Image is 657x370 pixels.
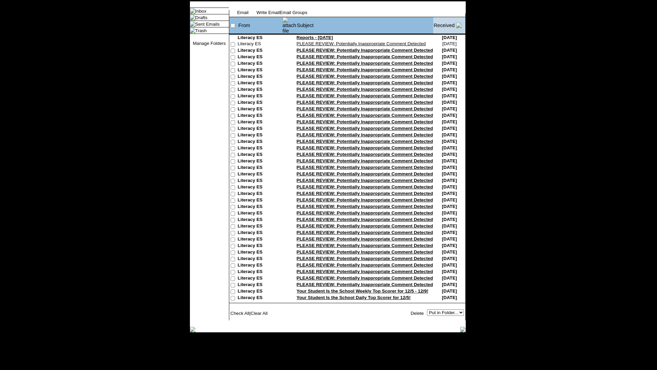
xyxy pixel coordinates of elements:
nobr: [DATE] [442,93,457,98]
td: Literacy ES [238,93,282,100]
img: table_footer_right.gif [460,327,466,332]
a: PLEASE REVIEW: Potentially Inappropriate Comment Detected [297,48,433,53]
a: PLEASE REVIEW: Potentially Inappropriate Comment Detected [297,87,433,92]
a: Drafts [195,15,208,20]
td: Literacy ES [238,262,282,269]
a: Received [434,23,454,28]
nobr: [DATE] [442,249,457,255]
a: PLEASE REVIEW: Potentially Inappropriate Comment Detected [297,184,433,189]
img: folder_icon.gif [190,21,195,27]
a: PLEASE REVIEW: Potentially Inappropriate Comment Detected [297,230,433,235]
a: PLEASE REVIEW: Potentially Inappropriate Comment Detected [297,262,433,268]
a: PLEASE REVIEW: Potentially Inappropriate Comment Detected [297,243,433,248]
nobr: [DATE] [442,282,457,287]
nobr: [DATE] [442,262,457,268]
td: | [229,309,297,317]
td: Literacy ES [238,204,282,210]
nobr: [DATE] [442,106,457,111]
a: Manage Folders [193,41,226,46]
a: Your Student Is the School Weekly Top Scorer for 12/5 - 12/9! [297,288,428,294]
nobr: [DATE] [442,256,457,261]
nobr: [DATE] [442,139,457,144]
td: Literacy ES [238,100,282,106]
a: PLEASE REVIEW: Potentially Inappropriate Comment Detected [297,74,433,79]
a: Check All [230,311,249,316]
a: PLEASE REVIEW: Potentially Inappropriate Comment Detected [297,100,433,105]
a: PLEASE REVIEW: Potentially Inappropriate Comment Detected [297,223,433,229]
nobr: [DATE] [442,204,457,209]
nobr: [DATE] [442,295,457,300]
td: Literacy ES [238,178,282,184]
td: Literacy ES [238,249,282,256]
td: Literacy ES [238,282,282,288]
td: Literacy ES [238,191,282,197]
nobr: [DATE] [442,158,457,163]
img: arrow_down.gif [456,23,462,28]
td: Literacy ES [238,243,282,249]
nobr: [DATE] [442,80,457,85]
nobr: [DATE] [442,100,457,105]
td: Literacy ES [238,256,282,262]
nobr: [DATE] [442,35,457,40]
td: Literacy ES [238,139,282,145]
nobr: [DATE] [442,191,457,196]
a: PLEASE REVIEW: Potentially Inappropriate Comment Detected [297,41,426,46]
nobr: [DATE] [442,61,457,66]
td: Literacy ES [238,126,282,132]
td: Literacy ES [238,80,282,87]
a: Subject [297,23,314,28]
td: Literacy ES [238,230,282,236]
a: PLEASE REVIEW: Potentially Inappropriate Comment Detected [297,54,433,59]
td: Literacy ES [238,197,282,204]
a: Trash [195,28,207,33]
a: PLEASE REVIEW: Potentially Inappropriate Comment Detected [297,178,433,183]
nobr: [DATE] [442,210,457,215]
nobr: [DATE] [442,178,457,183]
nobr: [DATE] [442,275,457,281]
td: Literacy ES [238,35,282,41]
a: PLEASE REVIEW: Potentially Inappropriate Comment Detected [297,197,433,202]
nobr: [DATE] [442,236,457,242]
a: Write Email [257,10,280,15]
a: Inbox [195,9,207,14]
a: From [239,23,250,28]
a: PLEASE REVIEW: Potentially Inappropriate Comment Detected [297,236,433,242]
a: Email Groups [280,10,307,15]
td: Literacy ES [238,87,282,93]
td: Literacy ES [238,217,282,223]
a: PLEASE REVIEW: Potentially Inappropriate Comment Detected [297,256,433,261]
td: Literacy ES [238,236,282,243]
nobr: [DATE] [442,74,457,79]
td: Literacy ES [238,113,282,119]
a: PLEASE REVIEW: Potentially Inappropriate Comment Detected [297,152,433,157]
nobr: [DATE] [442,197,457,202]
nobr: [DATE] [442,223,457,229]
img: folder_icon_pick.gif [190,8,195,14]
td: Literacy ES [238,61,282,67]
td: Literacy ES [238,132,282,139]
nobr: [DATE] [442,288,457,294]
td: Literacy ES [238,41,282,48]
td: Literacy ES [238,152,282,158]
a: Sent Emails [195,22,220,27]
td: Literacy ES [238,145,282,152]
td: Literacy ES [238,165,282,171]
td: Literacy ES [238,269,282,275]
a: PLEASE REVIEW: Potentially Inappropriate Comment Detected [297,165,433,170]
nobr: [DATE] [442,165,457,170]
a: PLEASE REVIEW: Potentially Inappropriate Comment Detected [297,139,433,144]
td: Literacy ES [238,54,282,61]
a: PLEASE REVIEW: Potentially Inappropriate Comment Detected [297,275,433,281]
a: Clear All [250,311,268,316]
nobr: [DATE] [442,132,457,137]
a: PLEASE REVIEW: Potentially Inappropriate Comment Detected [297,269,433,274]
a: PLEASE REVIEW: Potentially Inappropriate Comment Detected [297,171,433,176]
nobr: [DATE] [442,145,457,150]
a: PLEASE REVIEW: Potentially Inappropriate Comment Detected [297,113,433,118]
td: Literacy ES [238,184,282,191]
nobr: [DATE] [442,184,457,189]
td: Literacy ES [238,119,282,126]
nobr: [DATE] [442,48,457,53]
a: PLEASE REVIEW: Potentially Inappropriate Comment Detected [297,93,433,98]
